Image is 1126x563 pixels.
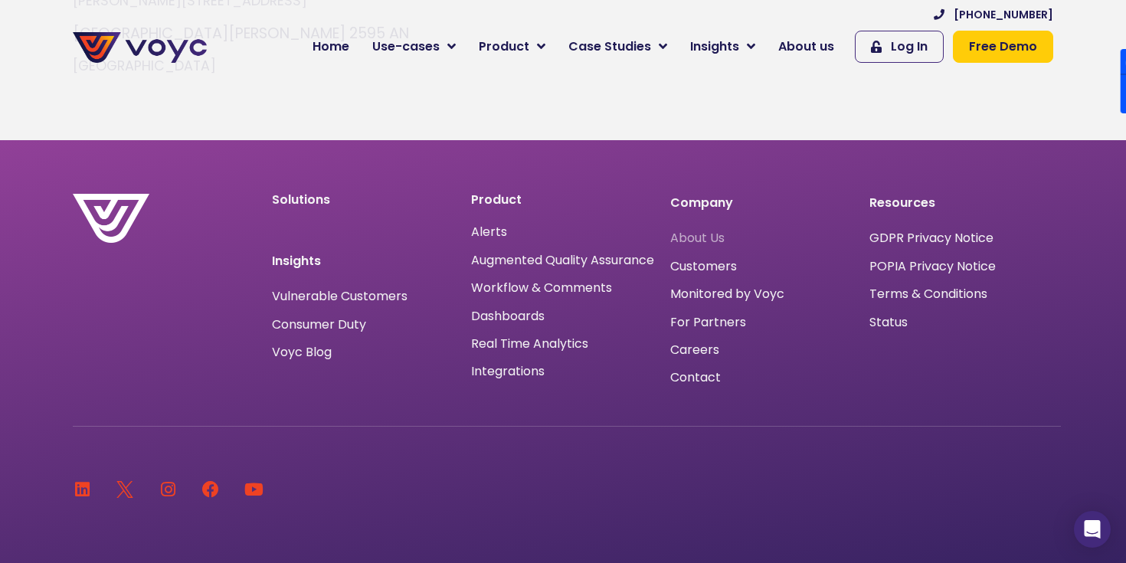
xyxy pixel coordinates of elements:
[778,38,834,56] span: About us
[934,7,1053,23] a: [PHONE_NUMBER]
[953,31,1053,63] a: Free Demo
[272,319,366,331] a: Consumer Duty
[471,253,654,267] a: Augmented Quality Assurance
[361,31,467,62] a: Use-cases
[479,38,529,56] span: Product
[301,31,361,62] a: Home
[855,31,944,63] a: Log In
[869,194,1053,212] p: Resources
[954,7,1053,23] span: [PHONE_NUMBER]
[767,31,846,62] a: About us
[272,191,330,208] a: Solutions
[313,38,349,56] span: Home
[372,38,440,56] span: Use-cases
[690,38,739,56] span: Insights
[73,32,207,63] img: voyc-full-logo
[272,290,408,303] a: Vulnerable Customers
[568,38,651,56] span: Case Studies
[471,194,655,206] p: Product
[891,38,928,56] span: Log In
[670,194,854,212] p: Company
[969,38,1037,56] span: Free Demo
[1074,511,1111,548] div: Open Intercom Messenger
[272,252,456,270] p: Insights
[467,31,557,62] a: Product
[679,31,767,62] a: Insights
[557,31,679,62] a: Case Studies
